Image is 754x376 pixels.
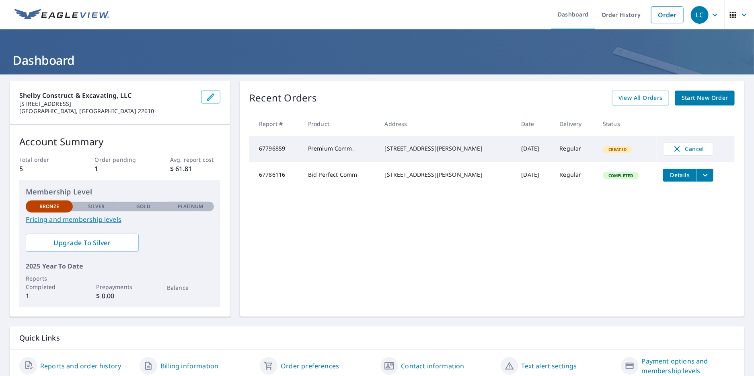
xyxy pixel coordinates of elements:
p: Balance [167,283,214,292]
td: 67796859 [249,136,302,162]
span: Details [668,171,692,179]
p: Total order [19,155,70,164]
p: [GEOGRAPHIC_DATA], [GEOGRAPHIC_DATA] 22610 [19,107,195,115]
th: Delivery [553,112,597,136]
td: Bid Perfect Comm [302,162,378,188]
span: Cancel [672,144,705,154]
th: Report # [249,112,302,136]
p: Recent Orders [249,91,317,105]
div: [STREET_ADDRESS][PERSON_NAME] [385,145,509,153]
a: Start New Order [675,91,735,105]
span: Start New Order [682,93,728,103]
p: $ 0.00 [97,291,144,301]
img: EV Logo [14,9,109,21]
a: Order [651,6,684,23]
button: detailsBtn-67786116 [663,169,697,182]
button: filesDropdownBtn-67786116 [697,169,713,182]
th: Address [378,112,515,136]
p: Membership Level [26,186,214,197]
span: Upgrade To Silver [32,238,132,247]
td: Regular [553,162,597,188]
td: Premium Comm. [302,136,378,162]
td: [DATE] [515,136,553,162]
p: 5 [19,164,70,174]
p: Bronze [39,203,60,210]
p: Platinum [178,203,203,210]
p: 1 [95,164,145,174]
a: Contact information [401,361,464,371]
p: $ 61.81 [170,164,220,174]
td: 67786116 [249,162,302,188]
td: Regular [553,136,597,162]
div: LC [691,6,709,24]
p: 1 [26,291,73,301]
a: Order preferences [281,361,339,371]
td: [DATE] [515,162,553,188]
span: Completed [604,173,638,178]
p: Account Summary [19,134,220,149]
a: View All Orders [612,91,669,105]
th: Status [596,112,657,136]
p: Quick Links [19,333,735,343]
p: Avg. report cost [170,155,220,164]
p: 2025 Year To Date [26,261,214,271]
p: Order pending [95,155,145,164]
span: View All Orders [618,93,663,103]
p: Shelby Construct & Excavating, LLC [19,91,195,100]
h1: Dashboard [10,52,744,68]
th: Date [515,112,553,136]
button: Cancel [663,142,713,156]
a: Billing information [160,361,218,371]
p: [STREET_ADDRESS] [19,100,195,107]
a: Upgrade To Silver [26,234,139,252]
a: Payment options and membership levels [642,356,735,376]
a: Text alert settings [522,361,577,371]
span: Created [604,147,631,152]
p: Prepayments [97,283,144,291]
div: [STREET_ADDRESS][PERSON_NAME] [385,171,509,179]
a: Reports and order history [40,361,121,371]
p: Gold [136,203,150,210]
a: Pricing and membership levels [26,215,214,224]
p: Silver [88,203,105,210]
th: Product [302,112,378,136]
p: Reports Completed [26,274,73,291]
